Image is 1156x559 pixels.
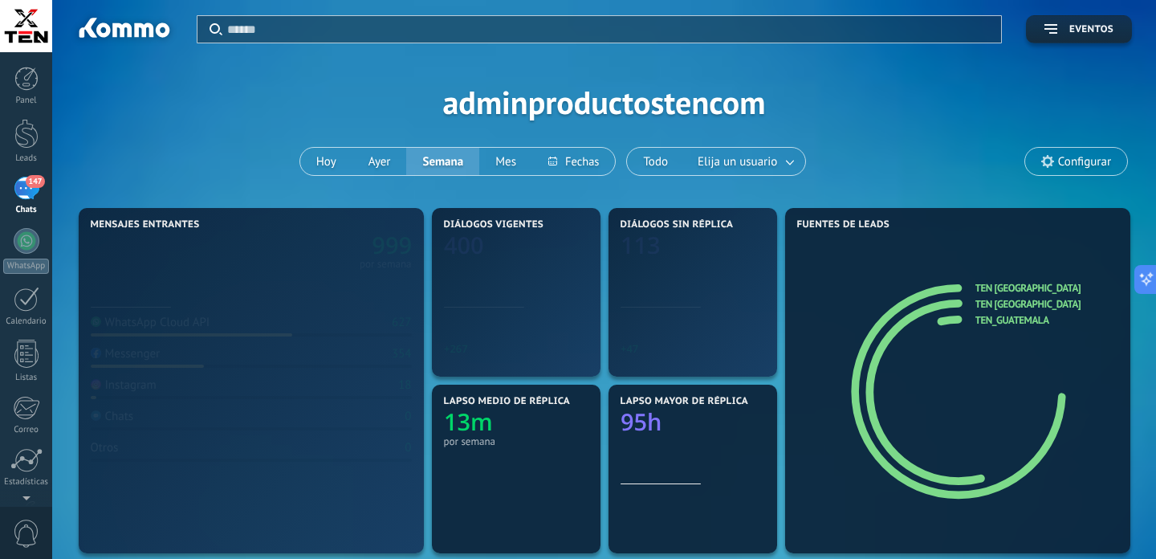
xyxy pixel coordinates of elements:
span: Diálogos sin réplica [621,219,734,231]
div: por semana [621,357,765,369]
span: 147 [26,175,44,188]
div: Correo [3,425,50,435]
div: Otros [91,440,119,455]
img: Chats [91,410,101,421]
span: Configurar [1058,155,1111,169]
text: +267 [444,341,468,356]
div: Leads [3,153,50,164]
a: 999 [251,230,412,261]
img: Instagram [91,379,101,390]
div: 18 [398,377,411,393]
a: TEN [GEOGRAPHIC_DATA] [975,281,1081,295]
div: Listas [3,373,50,383]
img: WhatsApp Cloud API [91,316,101,327]
div: WhatsApp Cloud API [91,315,210,330]
text: +47 [621,341,638,356]
text: 13m [444,406,493,438]
div: 0 [405,409,411,424]
button: Elija un usuario [684,148,805,175]
a: TEN [GEOGRAPHIC_DATA] [975,297,1081,311]
div: por semana [360,260,412,268]
div: 354 [392,346,412,361]
div: por semana [444,357,588,369]
div: por semana [444,435,588,447]
img: Messenger [91,348,101,358]
a: ten_guatemala [975,313,1049,327]
span: Mensajes entrantes [91,219,200,231]
text: 113 [621,230,661,261]
div: Chats [91,409,134,424]
span: Fuentes de leads [797,219,890,231]
text: 95h [621,406,662,438]
a: 95h [621,406,765,438]
div: Calendario [3,316,50,327]
span: Diálogos vigentes [444,219,544,231]
div: Estadísticas [3,477,50,488]
div: 627 [392,315,412,330]
button: Semana [406,148,479,175]
button: Ayer [352,148,407,175]
div: 0 [405,440,411,455]
button: Fechas [532,148,615,175]
text: 999 [372,230,412,261]
div: WhatsApp [3,259,49,274]
div: Instagram [91,377,157,393]
button: Todo [627,148,684,175]
div: Messenger [91,346,161,361]
span: Elija un usuario [694,151,780,173]
div: Chats [3,205,50,215]
button: Eventos [1026,15,1132,43]
span: Lapso mayor de réplica [621,396,748,407]
span: Lapso medio de réplica [444,396,571,407]
text: 400 [444,230,484,261]
button: Mes [479,148,532,175]
button: Hoy [300,148,352,175]
div: Panel [3,96,50,106]
span: Eventos [1069,24,1113,35]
